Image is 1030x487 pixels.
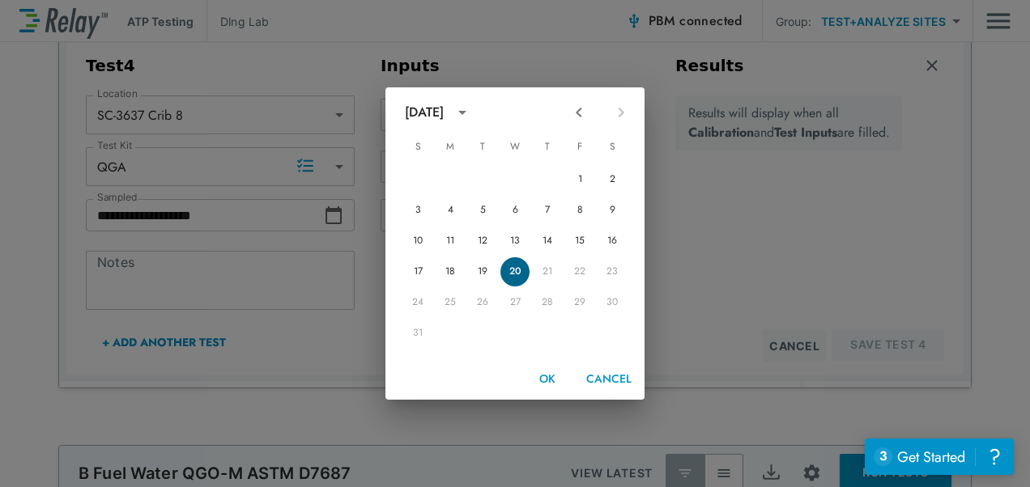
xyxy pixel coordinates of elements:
[565,131,594,163] span: Friday
[500,227,530,256] button: 13
[565,196,594,225] button: 8
[598,196,627,225] button: 9
[500,257,530,286] button: 20
[436,257,465,286] button: 18
[403,227,432,256] button: 10
[449,99,476,126] button: calendar view is open, switch to year view
[468,227,497,256] button: 12
[533,227,562,256] button: 14
[521,364,573,394] button: OK
[565,165,594,194] button: 1
[468,196,497,225] button: 5
[565,227,594,256] button: 15
[403,257,432,286] button: 17
[500,196,530,225] button: 6
[500,131,530,163] span: Wednesday
[436,196,465,225] button: 4
[865,438,1014,475] iframe: Resource center
[598,227,627,256] button: 16
[436,131,465,163] span: Monday
[405,103,444,122] div: [DATE]
[580,364,638,394] button: Cancel
[533,196,562,225] button: 7
[436,227,465,256] button: 11
[403,131,432,163] span: Sunday
[598,165,627,194] button: 2
[533,131,562,163] span: Thursday
[468,131,497,163] span: Tuesday
[468,257,497,286] button: 19
[598,131,627,163] span: Saturday
[565,99,593,126] button: Previous month
[403,196,432,225] button: 3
